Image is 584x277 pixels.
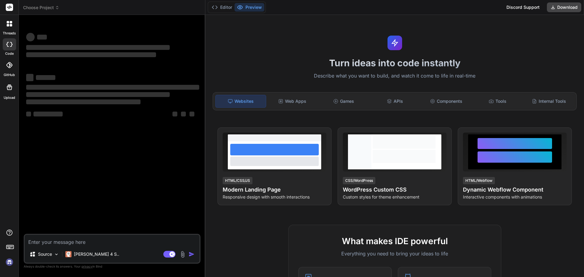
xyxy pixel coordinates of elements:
[343,177,375,184] div: CSS/WordPress
[343,185,447,194] h4: WordPress Custom CSS
[26,92,170,97] span: ‌
[23,5,59,11] span: Choose Project
[26,33,35,41] span: ‌
[74,251,119,257] p: [PERSON_NAME] 4 S..
[54,252,59,257] img: Pick Models
[298,235,491,248] h2: What makes IDE powerful
[473,95,523,108] div: Tools
[179,251,186,258] img: attachment
[26,112,31,116] span: ‌
[463,177,495,184] div: HTML/Webflow
[298,250,491,257] p: Everything you need to bring your ideas to life
[26,52,156,57] span: ‌
[3,31,16,36] label: threads
[421,95,471,108] div: Components
[370,95,420,108] div: APIs
[82,265,92,268] span: privacy
[235,3,264,12] button: Preview
[209,72,580,80] p: Describe what you want to build, and watch it come to life in real-time
[463,185,567,194] h4: Dynamic Webflow Component
[223,185,326,194] h4: Modern Landing Page
[5,51,14,56] label: code
[189,251,195,257] img: icon
[547,2,581,12] button: Download
[209,3,235,12] button: Editor
[37,35,47,40] span: ‌
[215,95,266,108] div: Websites
[26,74,33,81] span: ‌
[209,57,580,68] h1: Turn ideas into code instantly
[65,251,71,257] img: Claude 4 Sonnet
[463,194,567,200] p: Interactive components with animations
[24,264,200,269] p: Always double-check its answers. Your in Bind
[33,112,63,116] span: ‌
[172,112,177,116] span: ‌
[26,99,141,104] span: ‌
[343,194,447,200] p: Custom styles for theme enhancement
[319,95,369,108] div: Games
[4,95,15,100] label: Upload
[38,251,52,257] p: Source
[181,112,186,116] span: ‌
[223,194,326,200] p: Responsive design with smooth interactions
[36,75,55,80] span: ‌
[503,2,543,12] div: Discord Support
[4,257,15,267] img: signin
[223,177,252,184] div: HTML/CSS/JS
[26,85,199,90] span: ‌
[189,112,194,116] span: ‌
[4,72,15,78] label: GitHub
[267,95,318,108] div: Web Apps
[524,95,574,108] div: Internal Tools
[26,45,170,50] span: ‌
